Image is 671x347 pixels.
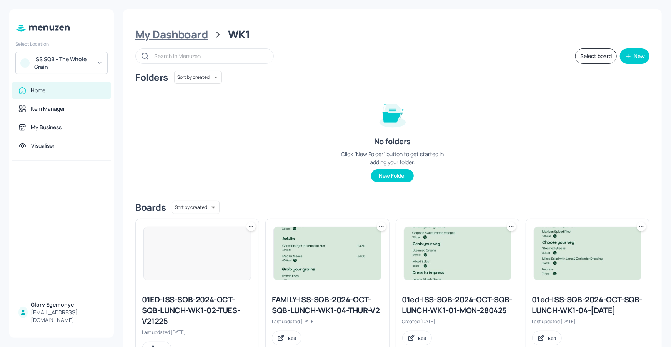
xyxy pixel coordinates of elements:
button: Select board [575,48,617,64]
div: Boards [135,201,166,214]
div: Home [31,87,45,94]
div: No folders [374,136,411,147]
div: Last updated [DATE]. [272,318,383,325]
div: [EMAIL_ADDRESS][DOMAIN_NAME] [31,309,105,324]
input: Search in Menuzen [154,50,266,62]
div: Edit [288,335,296,342]
button: New Folder [371,169,414,182]
div: Select Location [15,41,108,47]
div: Edit [548,335,557,342]
div: Sort by created [174,70,222,85]
div: New [634,53,645,59]
div: Last updated [DATE]. [142,329,253,335]
div: Visualiser [31,142,55,150]
div: 01ed-ISS-SQB-2024-OCT-SQB-LUNCH-WK1-01-MON-280425 [402,294,513,316]
div: WK1 [228,28,250,42]
div: Edit [418,335,427,342]
div: 01ED-ISS-SQB-2024-OCT-SQB-LUNCH-WK1-02-TUES-V21225 [142,294,253,327]
div: Last updated [DATE]. [532,318,643,325]
img: 2025-08-11-1754921120893pcjcw7za29p.jpeg [274,227,381,280]
img: folder-empty [373,95,412,133]
div: Folders [135,71,168,83]
div: I [20,58,30,68]
div: Item Manager [31,105,65,113]
button: New [620,48,649,64]
div: Sort by created [172,200,220,215]
div: ISS SQB - The Whole Grain [34,55,92,71]
div: 01ed-ISS-SQB-2024-OCT-SQB-LUNCH-WK1-04-[DATE] [532,294,643,316]
div: Created [DATE]. [402,318,513,325]
div: Click “New Folder” button to get started in adding your folder. [335,150,450,166]
div: FAMILY-ISS-SQB-2024-OCT-SQB-LUNCH-WK1-04-THUR-V2 [272,294,383,316]
img: 2025-04-03-1743693830988lslm615ax0t.jpeg [404,227,511,280]
div: My Business [31,123,62,131]
div: Glory Egemonye [31,301,105,309]
div: My Dashboard [135,28,208,42]
img: 2025-04-10-1744282762302dfq4xk4wk4s.jpeg [534,227,641,280]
